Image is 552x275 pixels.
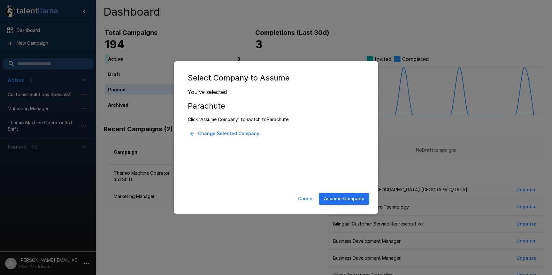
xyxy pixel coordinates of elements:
[188,73,290,83] h5: Select Company to Assume
[188,128,262,140] button: Change Selected Company
[295,193,316,205] button: Cancel
[188,88,364,96] p: You've selected
[319,193,369,205] button: Assume Company
[188,116,364,123] p: Click 'Assume Company' to switch to Parachute
[188,101,364,111] h5: Parachute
